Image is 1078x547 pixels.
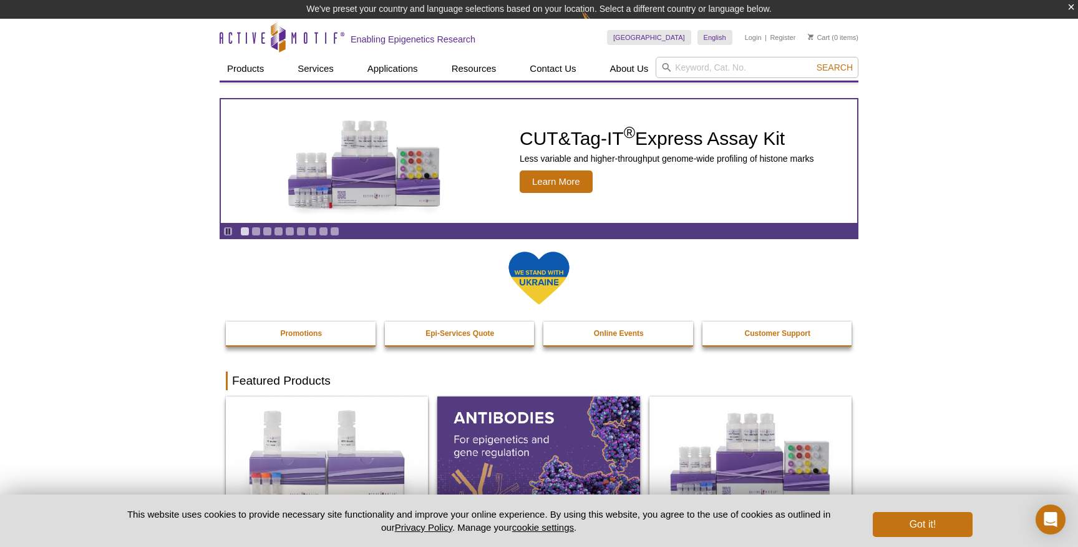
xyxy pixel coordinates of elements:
a: CUT&Tag-IT Express Assay Kit CUT&Tag-IT®Express Assay Kit Less variable and higher-throughput gen... [221,99,857,223]
a: Promotions [226,322,377,345]
p: Less variable and higher-throughput genome-wide profiling of histone marks [520,153,814,164]
h2: Featured Products [226,372,852,390]
sup: ® [624,124,635,141]
a: Register [770,33,795,42]
img: CUT&Tag-IT Express Assay Kit [261,92,467,230]
span: Search [817,62,853,72]
strong: Customer Support [745,329,810,338]
a: Toggle autoplay [223,227,233,236]
article: CUT&Tag-IT Express Assay Kit [221,99,857,223]
a: Go to slide 4 [274,227,283,236]
a: Go to slide 2 [251,227,261,236]
a: Go to slide 5 [285,227,294,236]
a: Online Events [543,322,694,345]
strong: Epi-Services Quote [425,329,494,338]
button: Search [813,62,857,73]
a: Services [290,57,341,81]
li: | [765,30,767,45]
a: Contact Us [522,57,583,81]
a: Go to slide 1 [240,227,250,236]
a: Customer Support [702,322,853,345]
h2: Enabling Epigenetics Research [351,34,475,45]
img: We Stand With Ukraine [508,250,570,306]
a: Login [745,33,762,42]
a: English [697,30,732,45]
a: Go to slide 9 [330,227,339,236]
li: (0 items) [808,30,858,45]
a: Privacy Policy [395,522,452,533]
input: Keyword, Cat. No. [656,57,858,78]
a: Go to slide 3 [263,227,272,236]
img: Change Here [581,9,614,39]
span: Learn More [520,170,593,193]
a: Cart [808,33,830,42]
h2: CUT&Tag-IT Express Assay Kit [520,129,814,148]
a: About Us [603,57,656,81]
a: Go to slide 6 [296,227,306,236]
img: Your Cart [808,34,813,40]
button: Got it! [873,512,973,537]
img: All Antibodies [437,397,639,519]
a: Applications [360,57,425,81]
a: Go to slide 7 [308,227,317,236]
img: DNA Library Prep Kit for Illumina [226,397,428,519]
a: Products [220,57,271,81]
a: Epi-Services Quote [385,322,536,345]
a: Go to slide 8 [319,227,328,236]
img: CUT&Tag-IT® Express Assay Kit [649,397,852,519]
button: cookie settings [512,522,574,533]
div: Open Intercom Messenger [1036,505,1066,535]
a: [GEOGRAPHIC_DATA] [607,30,691,45]
strong: Online Events [594,329,644,338]
p: This website uses cookies to provide necessary site functionality and improve your online experie... [105,508,852,534]
strong: Promotions [280,329,322,338]
a: Resources [444,57,504,81]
